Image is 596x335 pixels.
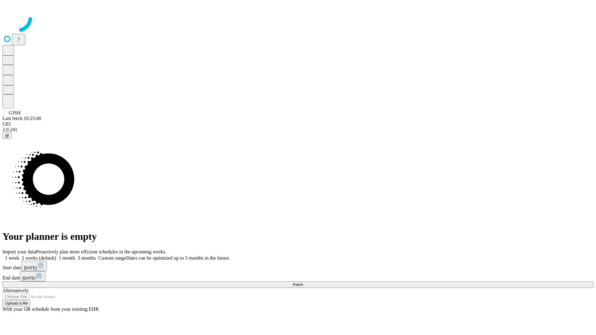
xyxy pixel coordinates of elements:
[2,132,12,139] button: @
[24,266,37,270] span: [DATE]
[2,271,594,281] div: End date
[2,281,594,288] button: Fetch
[59,255,75,261] span: 1 month
[2,300,30,306] button: Upload a file
[2,121,594,127] div: GEI
[5,133,9,138] span: @
[21,261,47,271] button: [DATE]
[9,110,20,115] span: GJSH
[98,255,126,261] span: Custom range
[293,282,303,287] span: Fetch
[2,288,29,293] span: Alternatively
[20,271,45,281] button: [DATE]
[2,231,594,242] h1: Your planner is empty
[22,255,56,261] span: 2 weeks (default)
[2,249,36,254] span: Import your data
[78,255,96,261] span: 3 months
[36,249,166,254] span: Proactively plan more efficient schedules in the upcoming weeks.
[5,255,19,261] span: 1 week
[22,276,35,280] span: [DATE]
[2,306,99,312] span: With your OR schedule from your existing EHR
[126,255,230,261] span: Dates can be optimized up to 3 months in the future.
[2,116,41,121] span: Last fetch: 10:25:00
[2,127,594,132] div: 2.0.241
[2,261,594,271] div: Start date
